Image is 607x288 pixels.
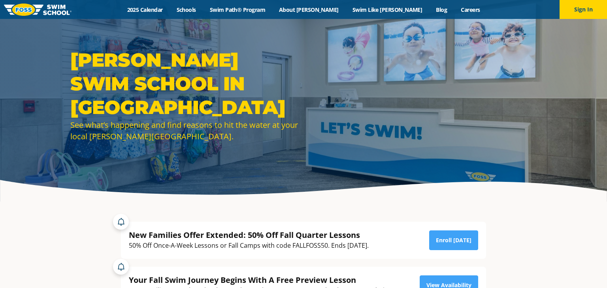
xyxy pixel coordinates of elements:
[429,230,478,250] a: Enroll [DATE]
[4,4,72,16] img: FOSS Swim School Logo
[454,6,487,13] a: Careers
[203,6,272,13] a: Swim Path® Program
[129,230,369,240] div: New Families Offer Extended: 50% Off Fall Quarter Lessons
[70,48,300,119] h1: [PERSON_NAME] Swim School in [GEOGRAPHIC_DATA]
[70,119,300,142] div: See what’s happening and find reasons to hit the water at your local [PERSON_NAME][GEOGRAPHIC_DATA].
[129,275,394,285] div: Your Fall Swim Journey Begins With A Free Preview Lesson
[272,6,346,13] a: About [PERSON_NAME]
[120,6,170,13] a: 2025 Calendar
[345,6,429,13] a: Swim Like [PERSON_NAME]
[129,240,369,251] div: 50% Off Once-A-Week Lessons or Fall Camps with code FALLFOSS50. Ends [DATE].
[170,6,203,13] a: Schools
[429,6,454,13] a: Blog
